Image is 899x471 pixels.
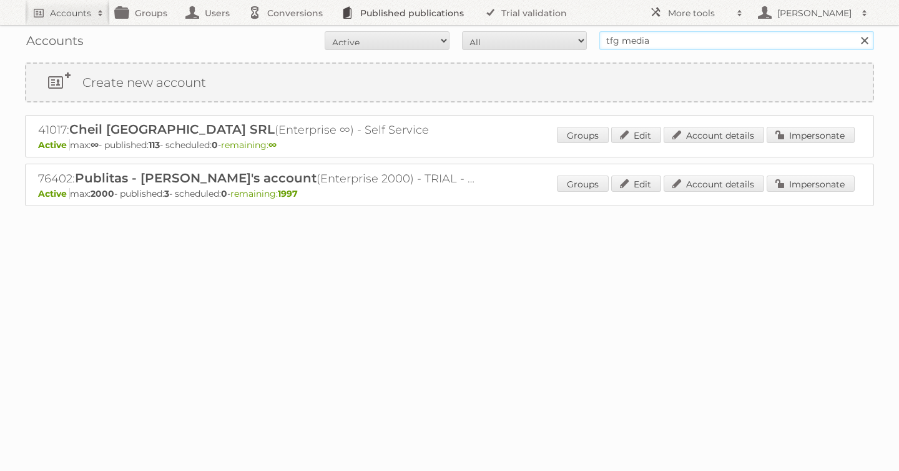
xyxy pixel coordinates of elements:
h2: 76402: (Enterprise 2000) - TRIAL - Self Service [38,171,475,187]
strong: 0 [212,139,218,151]
h2: Accounts [50,7,91,19]
strong: 0 [221,188,227,199]
strong: ∞ [268,139,277,151]
h2: [PERSON_NAME] [774,7,855,19]
h2: More tools [668,7,730,19]
a: Groups [557,176,609,192]
a: Account details [664,176,764,192]
span: remaining: [230,188,298,199]
a: Edit [611,127,661,143]
a: Edit [611,176,661,192]
strong: 3 [164,188,169,199]
a: Groups [557,127,609,143]
span: Cheil [GEOGRAPHIC_DATA] SRL [69,122,275,137]
span: Active [38,188,70,199]
strong: 1997 [278,188,298,199]
p: max: - published: - scheduled: - [38,139,861,151]
a: Account details [664,127,764,143]
strong: 2000 [91,188,114,199]
p: max: - published: - scheduled: - [38,188,861,199]
span: Publitas - [PERSON_NAME]'s account [75,171,317,186]
a: Create new account [26,64,873,101]
span: Active [38,139,70,151]
strong: 113 [149,139,160,151]
span: remaining: [221,139,277,151]
a: Impersonate [767,127,855,143]
strong: ∞ [91,139,99,151]
h2: 41017: (Enterprise ∞) - Self Service [38,122,475,138]
a: Impersonate [767,176,855,192]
